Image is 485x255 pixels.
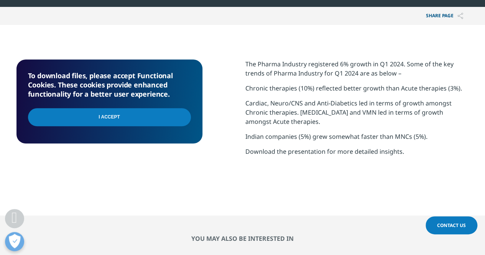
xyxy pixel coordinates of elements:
[16,235,469,242] h2: You may also be interested in
[437,222,466,229] span: Contact Us
[28,71,191,99] h5: To download files, please accept Functional Cookies. These cookies provide enhanced functionality...
[245,99,469,132] p: Cardiac, Neuro/CNS and Anti-Diabetics led in terms of growth amongst Chronic therapies. [MEDICAL_...
[245,147,469,162] p: Download the presentation for more detailed insights.
[245,84,469,99] p: Chronic therapies (10%) reflected better growth than Acute therapies (3%).
[245,132,469,147] p: Indian companies (5%) grew somewhat faster than MNCs (5%).
[420,7,469,25] p: Share PAGE
[5,232,24,251] button: Open Preferences
[457,13,463,19] img: Share PAGE
[245,59,469,84] p: The Pharma Industry registered 6% growth in Q1 2024. Some of the key trends of Pharma Industry fo...
[420,7,469,25] button: Share PAGEShare PAGE
[28,108,191,126] input: I Accept
[426,216,477,234] a: Contact Us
